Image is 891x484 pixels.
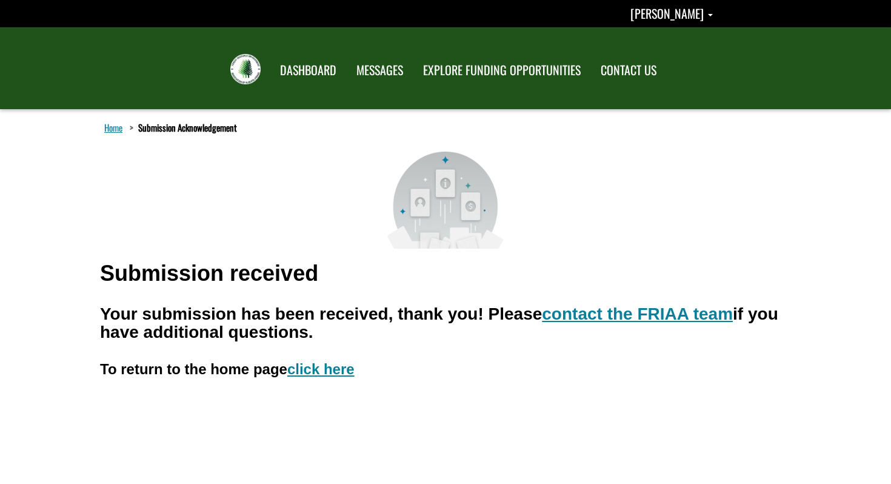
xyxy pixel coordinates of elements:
h3: To return to the home page [100,361,355,377]
a: Dennis Landon [630,4,713,22]
h2: Your submission has been received, thank you! Please if you have additional questions. [100,305,791,343]
nav: Main Navigation [269,52,666,86]
h1: Submission received [100,261,318,286]
img: FRIAA Submissions Portal [230,54,261,84]
a: contact the FRIAA team [542,304,733,323]
a: CONTACT US [592,55,666,86]
a: Home [102,119,125,135]
a: DASHBOARD [271,55,345,86]
a: EXPLORE FUNDING OPPORTUNITIES [414,55,590,86]
a: MESSAGES [347,55,412,86]
a: click here [287,361,355,377]
span: [PERSON_NAME] [630,4,704,22]
li: Submission Acknowledgement [127,121,237,134]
